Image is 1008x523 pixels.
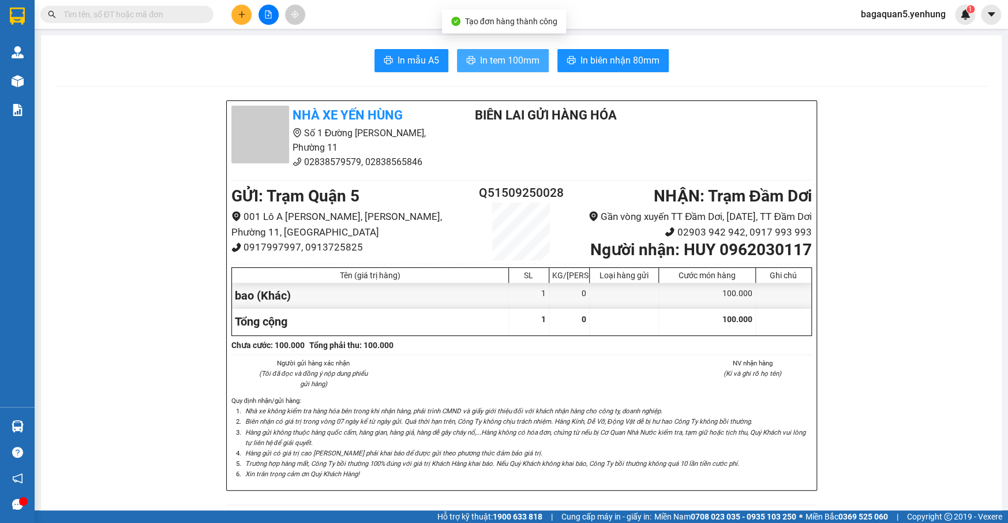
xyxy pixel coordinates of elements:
span: plus [238,10,246,18]
div: KG/[PERSON_NAME] [552,271,586,280]
span: | [897,510,898,523]
b: BIÊN LAI GỬI HÀNG HÓA [475,108,617,122]
span: 100.000 [722,315,752,324]
button: plus [231,5,252,25]
i: (Tôi đã đọc và đồng ý nộp dung phiếu gửi hàng) [259,369,368,388]
i: Hàng gửi không thuộc hàng quốc cấm, hàng gian, hàng giả, hàng dễ gây cháy nổ,...Hàng không có hóa... [245,428,805,447]
li: Số 1 Đường [PERSON_NAME], Phường 11 [231,126,446,155]
sup: 1 [966,5,975,13]
span: Tổng cộng [235,315,287,328]
button: file-add [258,5,279,25]
i: Trường hợp hàng mất, Công Ty bồi thường 100% đúng với giá trị Khách Hàng khai báo. Nếu Quý Khách ... [245,460,739,468]
span: In tem 100mm [480,53,539,68]
span: message [12,499,23,510]
div: 0944884498 [75,51,174,68]
span: 0 [582,315,586,324]
span: search [48,10,56,18]
span: printer [466,55,475,66]
div: Trạm Quận 5 [10,10,67,38]
img: warehouse-icon [12,420,24,432]
i: Hàng gửi có giá trị cao [PERSON_NAME] phải khai báo để được gửi theo phương thức đảm bảo giá trị. [245,449,542,457]
li: Người gửi hàng xác nhận [254,358,373,368]
li: 02838579579, 02838565846 [231,155,446,169]
li: Gần vòng xuyến TT Đầm Dơi, [DATE], TT Đầm Dơi [569,209,811,225]
span: environment [293,128,302,137]
span: question-circle [12,447,23,458]
span: phone [231,242,241,252]
h2: Q51509250028 [473,184,570,203]
button: printerIn mẫu A5 [374,49,448,72]
i: Nhà xe không kiểm tra hàng hóa bên trong khi nhận hàng, phải trình CMND và giấy giới thiệu đối vớ... [245,407,662,415]
span: printer [384,55,393,66]
span: Tạo đơn hàng thành công [465,17,557,26]
span: Miền Nam [654,510,796,523]
img: warehouse-icon [12,46,24,58]
span: Nhận: [75,11,102,23]
strong: 1900 633 818 [493,512,542,521]
span: copyright [944,513,952,521]
span: In biên nhận 80mm [580,53,659,68]
span: notification [12,473,23,484]
b: Chưa cước : 100.000 [231,341,305,350]
span: 1 [968,5,972,13]
span: | [551,510,553,523]
span: environment [589,211,598,221]
b: Nhà xe Yến Hùng [293,108,403,122]
div: LIỄU [75,38,174,51]
li: 02903 942 942, 0917 993 993 [569,225,811,240]
img: warehouse-icon [12,75,24,87]
div: 1 [509,283,549,309]
span: CC : [73,77,89,89]
div: Ghi chú [759,271,808,280]
span: Cung cấp máy in - giấy in: [561,510,651,523]
div: Loại hàng gửi [593,271,655,280]
span: ⚪️ [799,514,803,519]
div: bao (Khác) [232,283,509,309]
div: 270.000 [73,74,175,91]
strong: 0708 023 035 - 0935 103 250 [691,512,796,521]
b: NHẬN : Trạm Đầm Dơi [654,186,811,206]
span: Gửi: [10,11,28,23]
li: NV nhận hàng [693,358,812,368]
span: phone [293,157,302,166]
div: Trạm Đầm Dơi [75,10,174,38]
span: Miền Bắc [805,510,888,523]
i: Biên nhận có giá trị trong vòng 07 ngày kể từ ngày gửi. Quá thời hạn trên, Công Ty không chịu trá... [245,417,752,425]
input: Tìm tên, số ĐT hoặc mã đơn [63,8,200,21]
span: Hỗ trợ kỹ thuật: [437,510,542,523]
li: 0917997997, 0913725825 [231,240,473,255]
span: caret-down [986,9,996,20]
strong: 0369 525 060 [838,512,888,521]
li: 001 Lô A [PERSON_NAME], [PERSON_NAME], Phường 11, [GEOGRAPHIC_DATA] [231,209,473,240]
i: (Kí và ghi rõ họ tên) [724,369,781,378]
span: environment [231,211,241,221]
b: Người nhận : HUY 0962030117 [590,240,811,259]
img: icon-new-feature [960,9,970,20]
div: Tên (giá trị hàng) [235,271,505,280]
span: file-add [264,10,272,18]
img: logo-vxr [10,8,25,25]
span: phone [665,227,675,237]
div: Quy định nhận/gửi hàng : [231,395,812,479]
span: bagaquan5.yenhung [852,7,955,21]
span: aim [291,10,299,18]
button: caret-down [981,5,1001,25]
img: solution-icon [12,104,24,116]
button: printerIn tem 100mm [457,49,549,72]
div: 100.000 [659,283,756,309]
div: 0 [549,283,590,309]
span: check-circle [451,17,460,26]
div: SL [512,271,546,280]
div: Cước món hàng [662,271,752,280]
i: Xin trân trọng cảm ơn Quý Khách Hàng! [245,470,359,478]
span: 1 [541,315,546,324]
b: GỬI : Trạm Quận 5 [231,186,359,206]
button: printerIn biên nhận 80mm [557,49,669,72]
b: Tổng phải thu: 100.000 [309,341,394,350]
button: aim [285,5,305,25]
span: printer [567,55,576,66]
span: In mẫu A5 [398,53,439,68]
